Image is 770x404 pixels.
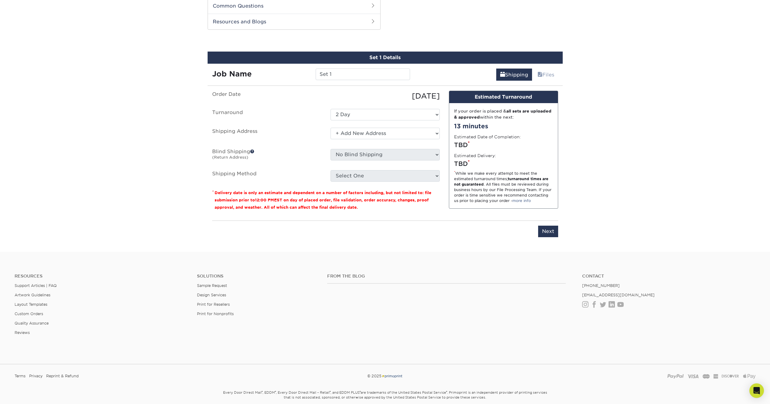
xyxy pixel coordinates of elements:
[454,177,548,187] strong: turnaround times are not guaranteed
[15,283,57,288] a: Support Articles | FAQ
[208,52,563,64] div: Set 1 Details
[582,283,620,288] a: [PHONE_NUMBER]
[500,72,505,78] span: shipping
[749,383,764,398] div: Open Intercom Messenger
[454,108,553,120] div: If your order is placed & within the next:
[454,122,553,131] div: 13 minutes
[534,69,558,81] a: Files
[197,302,230,307] a: Print for Resellers
[15,330,30,335] a: Reviews
[212,155,248,160] small: (Return Address)
[208,128,326,142] label: Shipping Address
[512,198,531,203] a: more info
[454,140,553,150] div: TBD
[582,293,655,297] a: [EMAIL_ADDRESS][DOMAIN_NAME]
[538,226,558,237] input: Next
[29,372,42,381] a: Privacy
[326,91,444,102] div: [DATE]
[446,390,447,393] sup: ®
[197,311,234,316] a: Print for Nonprofits
[2,385,52,402] iframe: Google Customer Reviews
[15,321,49,325] a: Quality Assurance
[454,134,521,140] label: Estimated Date of Completion:
[360,390,361,393] sup: ®
[15,293,50,297] a: Artwork Guidelines
[449,91,558,103] div: Estimated Turnaround
[197,283,227,288] a: Sample Request
[454,153,496,159] label: Estimated Delivery:
[538,72,542,78] span: files
[316,69,410,80] input: Enter a job name
[330,390,331,393] sup: ®
[215,190,431,210] small: Delivery date is only an estimate and dependent on a number of factors including, but not limited...
[15,372,25,381] a: Terms
[15,311,43,316] a: Custom Orders
[197,274,318,279] h4: Solutions
[208,91,326,102] label: Order Date
[255,198,274,202] span: 12:00 PM
[208,14,380,29] h2: Resources and Blogs
[208,170,326,182] label: Shipping Method
[197,293,226,297] a: Design Services
[382,374,403,378] img: Primoprint
[582,274,755,279] a: Contact
[496,69,532,81] a: Shipping
[260,372,510,381] div: © 2025
[208,109,326,120] label: Turnaround
[15,302,47,307] a: Layout Templates
[46,372,79,381] a: Reprint & Refund
[327,274,566,279] h4: From the Blog
[212,69,252,78] strong: Job Name
[275,390,276,393] sup: ®
[454,159,553,168] div: TBD
[454,171,553,204] div: While we make every attempt to meet the estimated turnaround times; . All files must be reviewed ...
[208,149,326,163] label: Blind Shipping
[15,274,188,279] h4: Resources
